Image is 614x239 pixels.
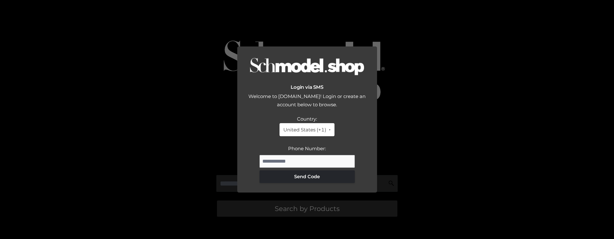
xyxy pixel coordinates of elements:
[250,58,364,76] img: Logo
[283,126,326,134] span: United States (+1)
[244,92,371,115] div: Welcome to [DOMAIN_NAME]! Login or create an account below to browse.
[244,84,371,90] h2: Login via SMS
[260,170,355,183] button: Send Code
[297,116,317,122] label: Country:
[288,145,326,151] label: Phone Number:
